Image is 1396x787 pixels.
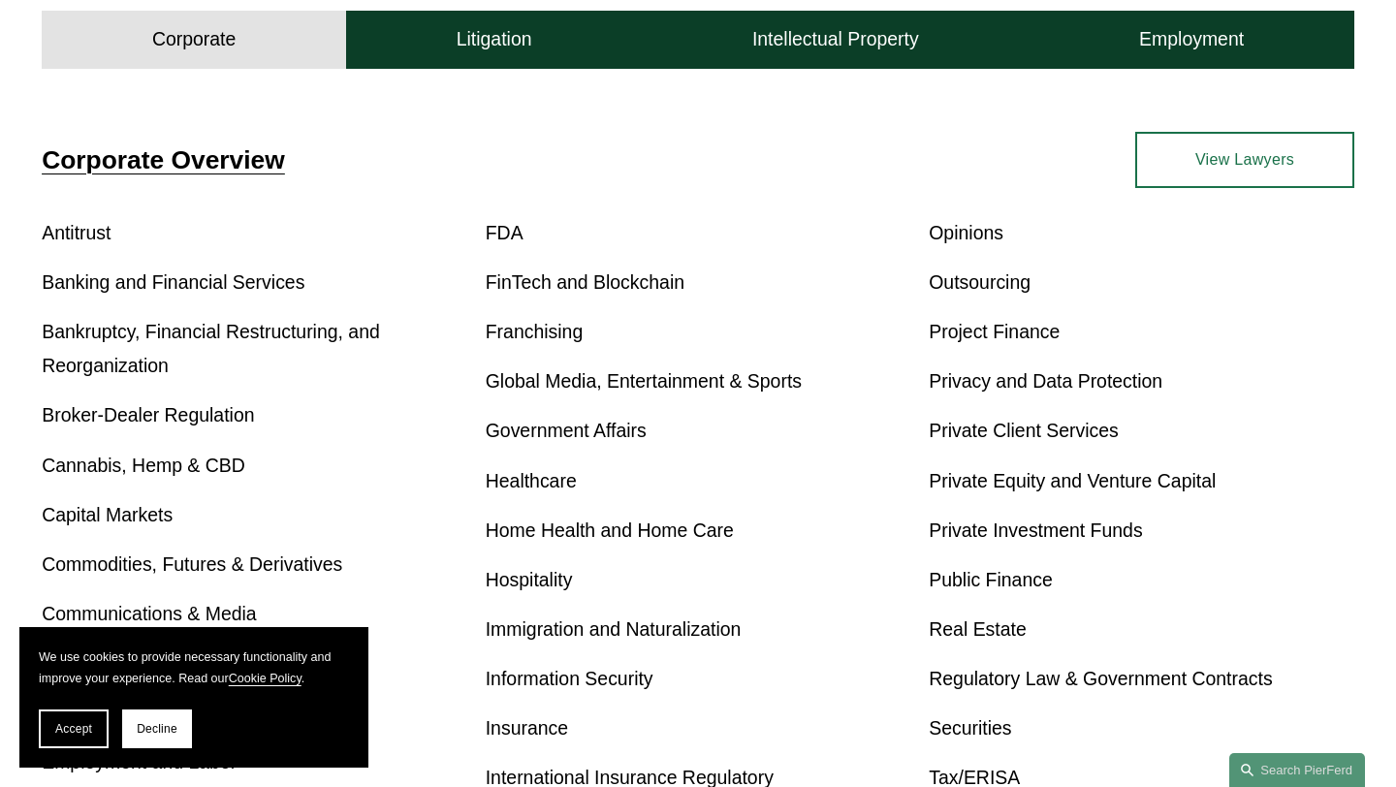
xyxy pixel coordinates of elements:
[486,717,568,739] a: Insurance
[929,519,1142,541] a: Private Investment Funds
[137,722,177,736] span: Decline
[929,470,1216,491] a: Private Equity and Venture Capital
[1139,27,1244,51] h4: Employment
[929,271,1031,293] a: Outsourcing
[122,709,192,748] button: Decline
[42,553,342,575] a: Commodities, Futures & Derivatives
[42,271,304,293] a: Banking and Financial Services
[42,404,254,425] a: Broker-Dealer Regulation
[486,271,684,293] a: FinTech and Blockchain
[929,370,1162,392] a: Privacy and Data Protection
[42,145,285,174] a: Corporate Overview
[457,27,532,51] h4: Litigation
[152,27,236,51] h4: Corporate
[1135,132,1354,188] a: View Lawyers
[929,717,1011,739] a: Securities
[39,646,349,690] p: We use cookies to provide necessary functionality and improve your experience. Read our .
[486,222,523,243] a: FDA
[42,222,111,243] a: Antitrust
[486,470,577,491] a: Healthcare
[929,569,1053,590] a: Public Finance
[929,618,1026,640] a: Real Estate
[486,519,734,541] a: Home Health and Home Care
[42,603,256,624] a: Communications & Media
[486,618,742,640] a: Immigration and Naturalization
[55,722,92,736] span: Accept
[929,668,1272,689] a: Regulatory Law & Government Contracts
[42,504,173,525] a: Capital Markets
[929,321,1060,342] a: Project Finance
[42,321,380,376] a: Bankruptcy, Financial Restructuring, and Reorganization
[42,455,245,476] a: Cannabis, Hemp & CBD
[486,569,573,590] a: Hospitality
[486,668,653,689] a: Information Security
[486,370,802,392] a: Global Media, Entertainment & Sports
[19,627,368,768] section: Cookie banner
[1229,753,1365,787] a: Search this site
[486,420,647,441] a: Government Affairs
[929,420,1119,441] a: Private Client Services
[752,27,919,51] h4: Intellectual Property
[929,222,1003,243] a: Opinions
[39,709,109,748] button: Accept
[229,672,301,685] a: Cookie Policy
[486,321,583,342] a: Franchising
